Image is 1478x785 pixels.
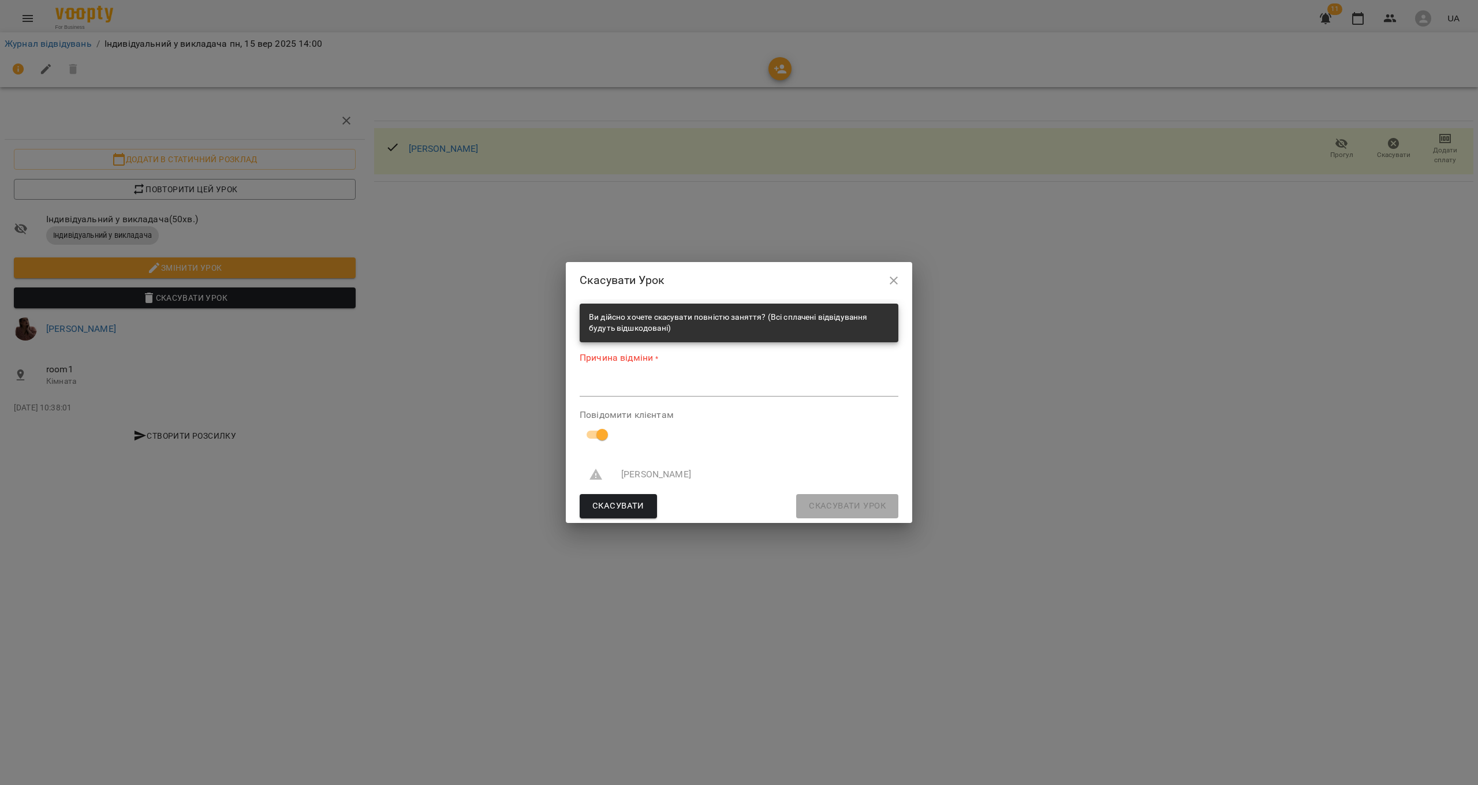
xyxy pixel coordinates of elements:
div: Ви дійсно хочете скасувати повністю заняття? (Всі сплачені відвідування будуть відшкодовані) [589,307,889,339]
label: Причина відміни [580,352,898,365]
button: Скасувати [580,494,657,518]
h2: Скасувати Урок [580,271,898,289]
label: Повідомити клієнтам [580,410,898,420]
span: Скасувати [592,499,644,514]
span: [PERSON_NAME] [621,468,889,481]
